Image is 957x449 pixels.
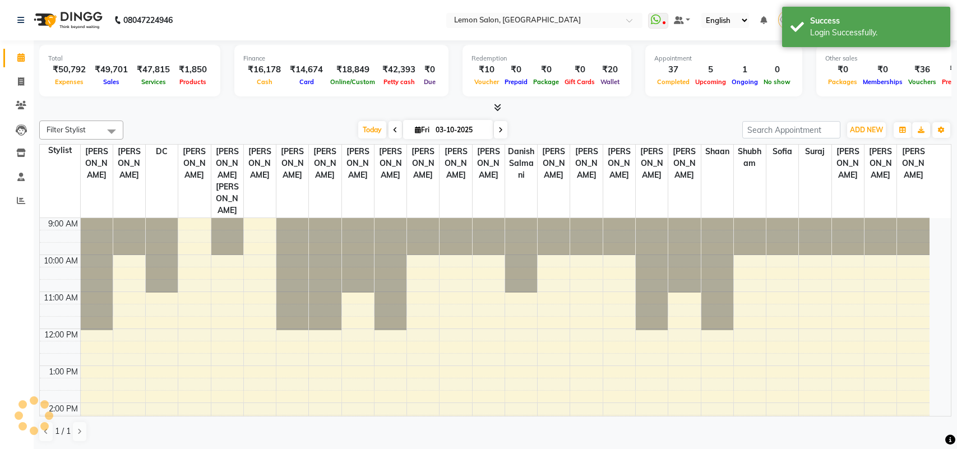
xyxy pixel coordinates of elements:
[668,145,700,182] span: [PERSON_NAME]
[285,63,327,76] div: ₹14,674
[244,145,276,182] span: [PERSON_NAME]
[538,145,570,182] span: [PERSON_NAME]
[421,78,438,86] span: Due
[734,145,766,170] span: Shubham
[742,121,840,138] input: Search Appointment
[603,145,635,182] span: [PERSON_NAME]
[29,4,105,36] img: logo
[502,63,530,76] div: ₹0
[530,78,562,86] span: Package
[701,145,733,159] span: Shaan
[825,63,860,76] div: ₹0
[562,63,598,76] div: ₹0
[46,218,80,230] div: 9:00 AM
[47,366,80,378] div: 1:00 PM
[864,145,896,182] span: [PERSON_NAME]
[48,54,211,63] div: Total
[146,145,178,159] span: DC
[41,255,80,267] div: 10:00 AM
[358,121,386,138] span: Today
[860,63,905,76] div: ₹0
[860,78,905,86] span: Memberships
[81,145,113,182] span: [PERSON_NAME]
[243,63,285,76] div: ₹16,178
[654,78,692,86] span: Completed
[41,292,80,304] div: 11:00 AM
[440,145,471,182] span: [PERSON_NAME]
[502,78,530,86] span: Prepaid
[132,63,174,76] div: ₹47,815
[505,145,537,182] span: Danish Salmani
[847,122,886,138] button: ADD NEW
[90,63,132,76] div: ₹49,701
[654,54,793,63] div: Appointment
[692,78,729,86] span: Upcoming
[766,145,798,159] span: Sofia
[729,78,761,86] span: Ongoing
[905,63,939,76] div: ₹36
[598,78,622,86] span: Wallet
[473,145,505,182] span: [PERSON_NAME]
[378,63,420,76] div: ₹42,393
[471,78,502,86] span: Voucher
[810,27,942,39] div: Login Successfully.
[342,145,374,182] span: [PERSON_NAME]
[432,122,488,138] input: 2025-10-03
[327,63,378,76] div: ₹18,849
[138,78,169,86] span: Services
[381,78,418,86] span: Petty cash
[799,145,831,159] span: Suraj
[905,78,939,86] span: Vouchers
[570,145,602,182] span: [PERSON_NAME]
[47,403,80,415] div: 2:00 PM
[910,404,946,438] iframe: chat widget
[297,78,317,86] span: Card
[729,63,761,76] div: 1
[177,78,209,86] span: Products
[420,63,440,76] div: ₹0
[692,63,729,76] div: 5
[211,145,243,217] span: [PERSON_NAME] [PERSON_NAME]
[123,4,173,36] b: 08047224946
[810,15,942,27] div: Success
[42,329,80,341] div: 12:00 PM
[47,125,86,134] span: Filter Stylist
[562,78,598,86] span: Gift Cards
[897,145,930,182] span: [PERSON_NAME]
[636,145,668,182] span: [PERSON_NAME]
[100,78,122,86] span: Sales
[309,145,341,182] span: [PERSON_NAME]
[407,145,439,182] span: [PERSON_NAME]
[471,63,502,76] div: ₹10
[113,145,145,182] span: [PERSON_NAME]
[375,145,406,182] span: [PERSON_NAME]
[598,63,622,76] div: ₹20
[276,145,308,182] span: [PERSON_NAME]
[825,78,860,86] span: Packages
[654,63,692,76] div: 37
[174,63,211,76] div: ₹1,850
[778,10,798,30] img: Monica Martin Paul
[850,126,883,134] span: ADD NEW
[40,145,80,156] div: Stylist
[412,126,432,134] span: Fri
[761,78,793,86] span: No show
[471,54,622,63] div: Redemption
[832,145,864,182] span: [PERSON_NAME]
[254,78,275,86] span: Cash
[243,54,440,63] div: Finance
[48,63,90,76] div: ₹50,792
[327,78,378,86] span: Online/Custom
[52,78,86,86] span: Expenses
[530,63,562,76] div: ₹0
[55,425,71,437] span: 1 / 1
[761,63,793,76] div: 0
[178,145,210,182] span: [PERSON_NAME]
